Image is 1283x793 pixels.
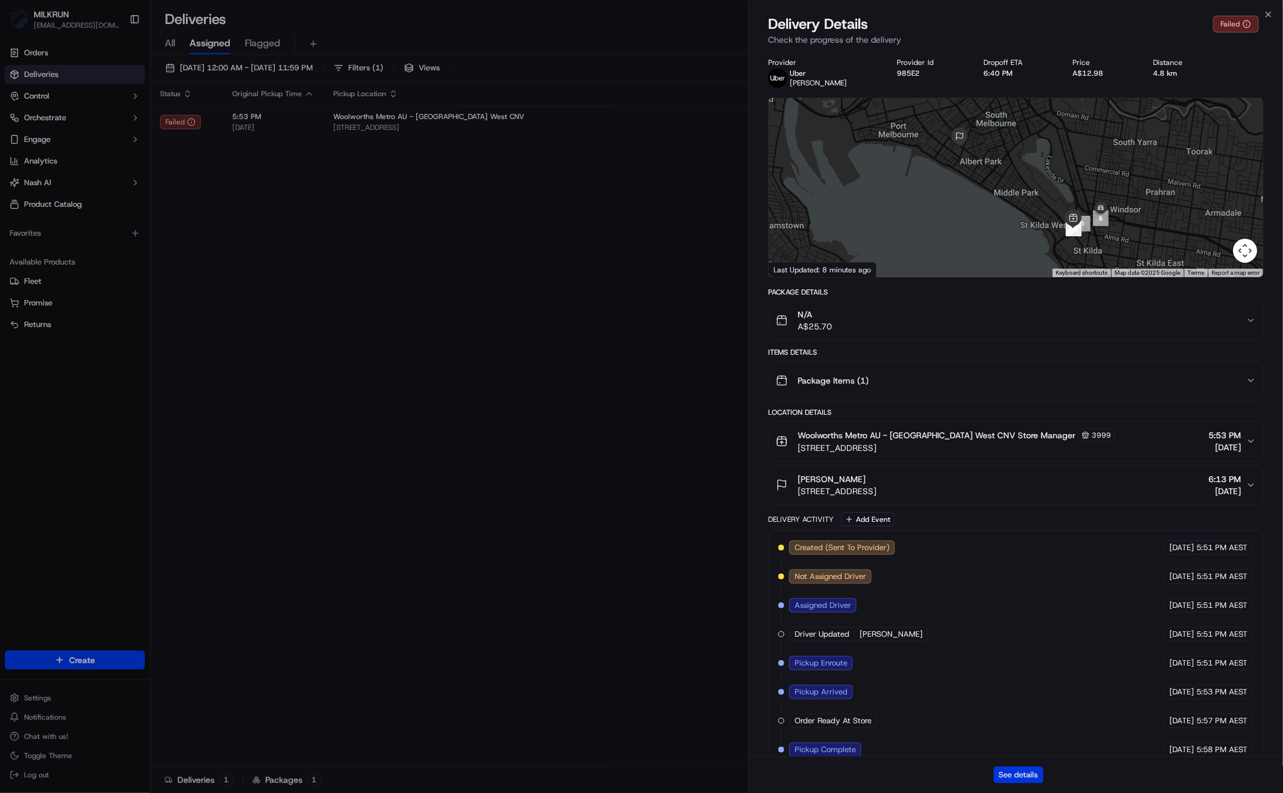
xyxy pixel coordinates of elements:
[1170,571,1195,582] span: [DATE]
[1211,269,1260,276] a: Report a map error
[769,421,1263,461] button: Woolworths Metro AU - [GEOGRAPHIC_DATA] West CNV Store Manager3999[STREET_ADDRESS]5:53 PM[DATE]
[790,69,847,78] p: Uber
[772,262,811,277] a: Open this area in Google Maps (opens a new window)
[41,115,197,127] div: Start new chat
[795,542,890,553] span: Created (Sent To Provider)
[1209,485,1241,497] span: [DATE]
[768,69,787,88] img: uber-new-logo.jpeg
[1209,429,1241,441] span: 5:53 PM
[795,629,849,640] span: Driver Updated
[768,515,834,524] div: Delivery Activity
[798,429,1075,441] span: Woolworths Metro AU - [GEOGRAPHIC_DATA] West CNV Store Manager
[1075,216,1091,231] div: 1
[31,78,217,90] input: Got a question? Start typing here...
[768,34,1264,46] p: Check the progress of the delivery
[994,767,1044,783] button: See details
[798,442,1115,454] span: [STREET_ADDRESS]
[1170,715,1195,726] span: [DATE]
[1197,629,1248,640] span: 5:51 PM AEST
[205,118,219,133] button: Start new chat
[12,115,34,136] img: 1736555255976-a54dd68f-1ca7-489b-9aae-adbdc363a1c4
[1170,629,1195,640] span: [DATE]
[1197,715,1248,726] span: 5:57 PM AEST
[24,174,92,186] span: Knowledge Base
[795,687,848,697] span: Pickup Arrived
[12,48,219,67] p: Welcome 👋
[1073,58,1134,67] div: Price
[1170,744,1195,755] span: [DATE]
[102,176,111,185] div: 💻
[1197,687,1248,697] span: 5:53 PM AEST
[841,512,894,527] button: Add Event
[1073,69,1134,78] div: A$12.98
[769,361,1263,400] button: Package Items (1)
[12,12,36,36] img: Nash
[1170,600,1195,611] span: [DATE]
[768,287,1264,297] div: Package Details
[798,375,869,387] span: Package Items ( 1 )
[7,170,97,191] a: 📗Knowledge Base
[1197,600,1248,611] span: 5:51 PM AEST
[1209,473,1241,485] span: 6:13 PM
[1154,69,1214,78] div: 4.8 km
[1197,658,1248,669] span: 5:51 PM AEST
[41,127,152,136] div: We're available if you need us!
[798,485,876,497] span: [STREET_ADDRESS]
[1170,542,1195,553] span: [DATE]
[1197,571,1248,582] span: 5:51 PM AEST
[1115,269,1180,276] span: Map data ©2025 Google
[769,466,1263,504] button: [PERSON_NAME][STREET_ADDRESS]6:13 PM[DATE]
[1066,221,1081,236] div: 5
[984,58,1054,67] div: Dropoff ETA
[85,203,146,213] a: Powered byPylon
[795,600,851,611] span: Assigned Driver
[795,715,872,726] span: Order Ready At Store
[1233,239,1257,263] button: Map camera controls
[860,629,923,640] span: [PERSON_NAME]
[795,571,866,582] span: Not Assigned Driver
[768,348,1264,357] div: Items Details
[12,176,22,185] div: 📗
[768,14,868,34] span: Delivery Details
[1154,58,1214,67] div: Distance
[798,473,866,485] span: [PERSON_NAME]
[1092,430,1111,440] span: 3999
[897,58,964,67] div: Provider Id
[1093,210,1109,226] div: 6
[798,320,832,332] span: A$25.70
[1170,658,1195,669] span: [DATE]
[114,174,193,186] span: API Documentation
[798,308,832,320] span: N/A
[769,262,876,277] div: Last Updated: 8 minutes ago
[120,204,146,213] span: Pylon
[97,170,198,191] a: 💻API Documentation
[1209,441,1241,453] span: [DATE]
[1213,16,1259,32] button: Failed
[1197,542,1248,553] span: 5:51 PM AEST
[984,69,1054,78] div: 6:40 PM
[768,58,878,67] div: Provider
[1187,269,1204,276] a: Terms (opens in new tab)
[1056,269,1107,277] button: Keyboard shortcuts
[772,262,811,277] img: Google
[897,69,920,78] button: 985E2
[1197,744,1248,755] span: 5:58 PM AEST
[790,78,847,88] span: [PERSON_NAME]
[795,744,856,755] span: Pickup Complete
[795,658,848,669] span: Pickup Enroute
[768,408,1264,417] div: Location Details
[769,301,1263,340] button: N/AA$25.70
[1170,687,1195,697] span: [DATE]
